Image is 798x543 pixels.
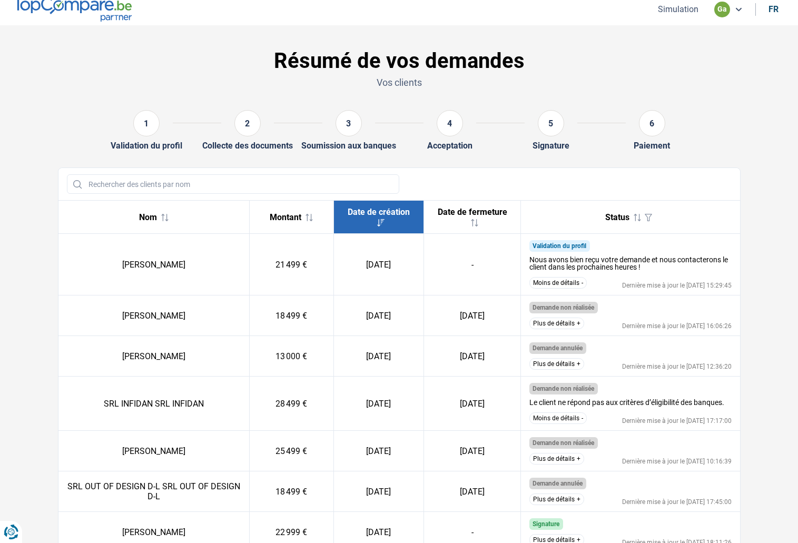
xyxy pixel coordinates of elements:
div: Acceptation [427,141,472,151]
button: Moins de détails [529,277,587,289]
td: 25 499 € [249,431,333,471]
span: Montant [270,212,301,222]
td: 18 499 € [249,295,333,336]
div: 2 [234,110,261,136]
div: Dernière mise à jour le [DATE] 12:36:20 [622,363,732,370]
input: Rechercher des clients par nom [67,174,399,194]
td: 21 499 € [249,234,333,295]
div: Validation du profil [111,141,182,151]
div: Dernière mise à jour le [DATE] 17:45:00 [622,499,732,505]
div: Dernière mise à jour le [DATE] 15:29:45 [622,282,732,289]
div: 4 [437,110,463,136]
button: Moins de détails [529,412,587,424]
span: Demande non réalisée [533,439,594,447]
span: Signature [533,520,559,528]
td: SRL INFIDAN SRL INFIDAN [58,377,250,431]
div: ga [714,2,730,17]
div: 5 [538,110,564,136]
span: Date de création [348,207,410,217]
td: [DATE] [424,377,521,431]
td: 18 499 € [249,471,333,512]
div: Dernière mise à jour le [DATE] 16:06:26 [622,323,732,329]
button: Simulation [655,4,702,15]
td: [DATE] [424,471,521,512]
td: [DATE] [333,336,424,377]
h1: Résumé de vos demandes [58,48,741,74]
td: - [424,234,521,295]
td: [DATE] [333,295,424,336]
p: Vos clients [58,76,741,89]
div: 1 [133,110,160,136]
div: 3 [336,110,362,136]
td: [DATE] [424,336,521,377]
span: Nom [139,212,157,222]
button: Plus de détails [529,453,584,465]
span: Demande annulée [533,344,583,352]
span: Demande non réalisée [533,304,594,311]
div: Dernière mise à jour le [DATE] 10:16:39 [622,458,732,465]
button: Plus de détails [529,358,584,370]
td: 13 000 € [249,336,333,377]
button: Plus de détails [529,493,584,505]
div: Le client ne répond pas aux critères d’éligibilité des banques. [529,399,724,406]
td: [PERSON_NAME] [58,295,250,336]
td: [DATE] [333,471,424,512]
div: Paiement [634,141,670,151]
div: Collecte des documents [202,141,293,151]
span: Demande non réalisée [533,385,594,392]
td: SRL OUT OF DESIGN D-L SRL OUT OF DESIGN D-L [58,471,250,512]
td: [DATE] [333,234,424,295]
span: Validation du profil [533,242,586,250]
div: Soumission aux banques [301,141,396,151]
div: Nous avons bien reçu votre demande et nous contacterons le client dans les prochaines heures ! [529,256,732,271]
td: [PERSON_NAME] [58,431,250,471]
div: fr [769,4,779,14]
td: [DATE] [424,295,521,336]
button: Plus de détails [529,318,584,329]
div: Dernière mise à jour le [DATE] 17:17:00 [622,418,732,424]
span: Date de fermeture [438,207,507,217]
td: 28 499 € [249,377,333,431]
span: Status [605,212,629,222]
div: 6 [639,110,665,136]
td: [DATE] [333,431,424,471]
td: [DATE] [333,377,424,431]
td: [DATE] [424,431,521,471]
td: [PERSON_NAME] [58,336,250,377]
div: Signature [533,141,569,151]
span: Demande annulée [533,480,583,487]
td: [PERSON_NAME] [58,234,250,295]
